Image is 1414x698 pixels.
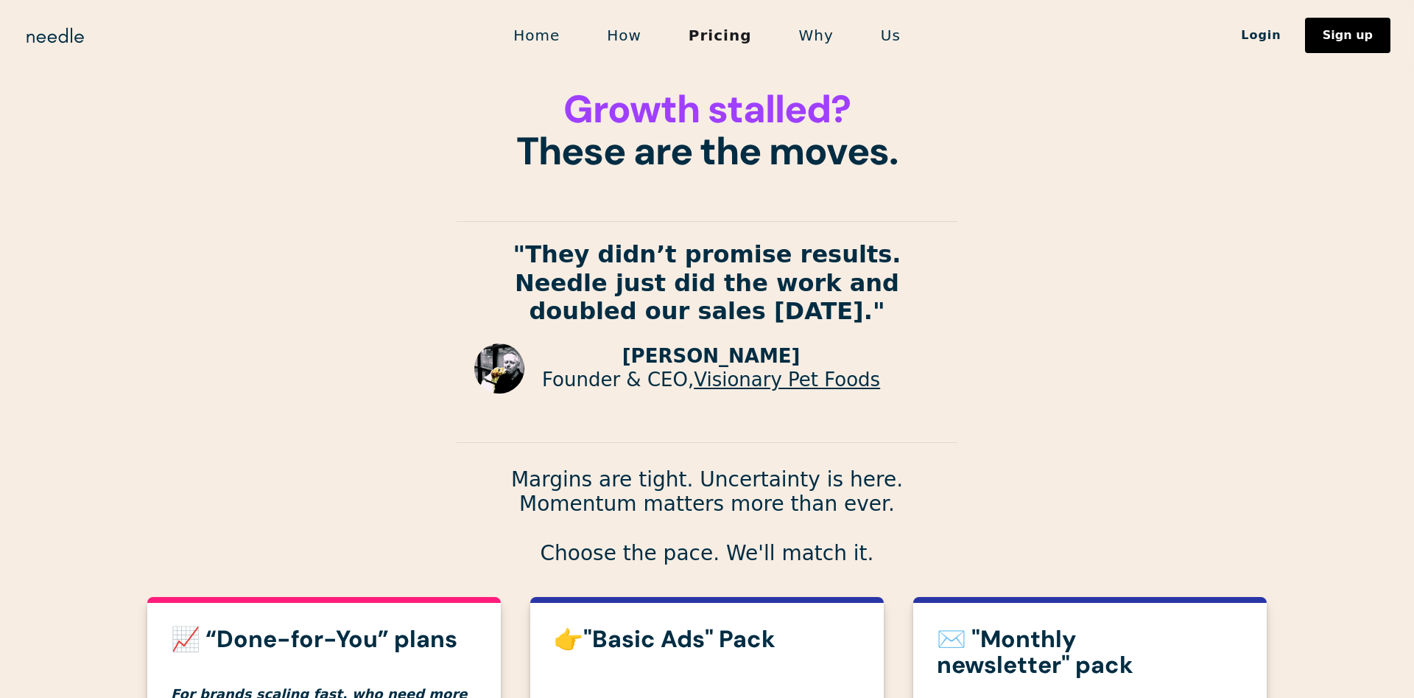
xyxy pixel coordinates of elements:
strong: "They didn’t promise results. Needle just did the work and doubled our sales [DATE]." [513,240,901,325]
h3: ✉️ "Monthly newsletter" pack [937,627,1243,678]
a: Why [775,20,857,51]
strong: 👉"Basic Ads" Pack [554,624,775,655]
p: [PERSON_NAME] [542,345,880,368]
p: Margins are tight. Uncertainty is here. Momentum matters more than ever. Choose the pace. We'll m... [457,467,957,566]
a: Login [1217,23,1305,48]
h3: 📈 “Done-for-You” plans [171,627,477,652]
a: Visionary Pet Foods [694,369,880,391]
a: Home [490,20,583,51]
p: Founder & CEO, [542,369,880,391]
div: Sign up [1323,29,1373,41]
a: Pricing [665,20,775,51]
h1: These are the moves. [457,88,957,172]
a: Sign up [1305,18,1390,53]
a: How [583,20,665,51]
span: Growth stalled? [563,84,850,134]
a: Us [857,20,924,51]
